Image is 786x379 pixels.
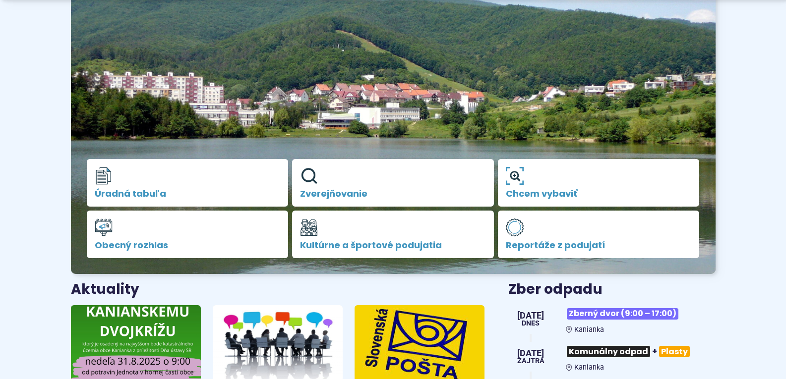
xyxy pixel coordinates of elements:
[95,240,281,250] span: Obecný rozhlas
[567,308,678,320] span: Zberný dvor (9:00 – 17:00)
[498,159,700,207] a: Chcem vybaviť
[508,342,715,372] a: Komunálny odpad+Plasty Kanianka [DATE] Zajtra
[506,240,692,250] span: Reportáže z podujatí
[574,363,604,372] span: Kanianka
[566,342,715,361] h3: +
[87,159,289,207] a: Úradná tabuľa
[71,282,139,297] h3: Aktuality
[567,346,650,357] span: Komunálny odpad
[87,211,289,258] a: Obecný rozhlas
[300,189,486,199] span: Zverejňovanie
[508,282,715,297] h3: Zber odpadu
[508,304,715,334] a: Zberný dvor (9:00 – 17:00) Kanianka [DATE] Dnes
[292,159,494,207] a: Zverejňovanie
[506,189,692,199] span: Chcem vybaviť
[498,211,700,258] a: Reportáže z podujatí
[574,325,604,334] span: Kanianka
[517,349,544,358] span: [DATE]
[517,320,544,327] span: Dnes
[95,189,281,199] span: Úradná tabuľa
[517,311,544,320] span: [DATE]
[659,346,690,357] span: Plasty
[292,211,494,258] a: Kultúrne a športové podujatia
[517,358,544,365] span: Zajtra
[300,240,486,250] span: Kultúrne a športové podujatia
